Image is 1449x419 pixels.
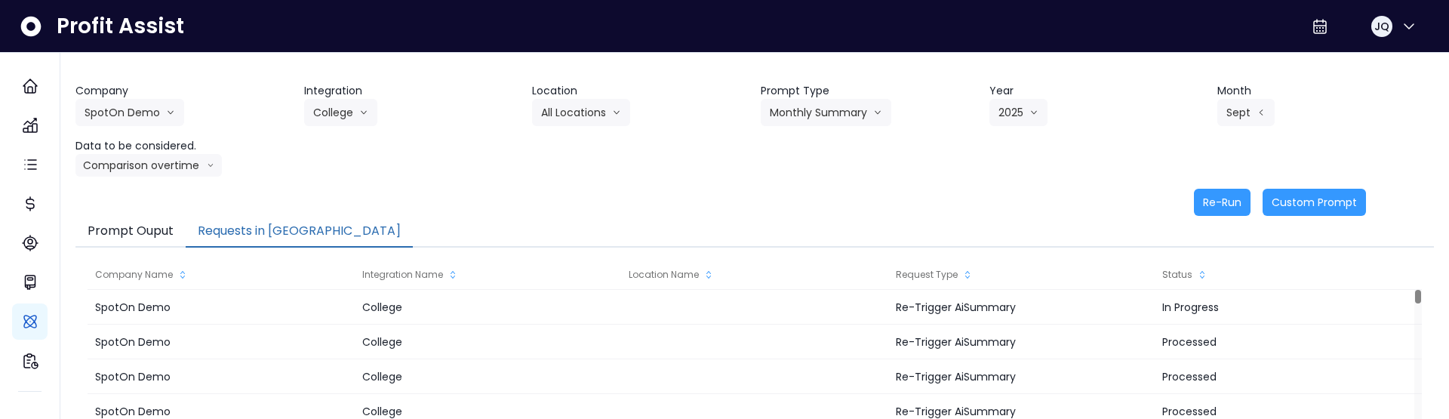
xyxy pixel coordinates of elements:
[989,83,1206,99] header: Year
[1263,189,1366,216] button: Custom Prompt
[304,83,521,99] header: Integration
[1257,105,1266,120] svg: arrow left line
[621,260,888,290] div: Location Name
[75,154,222,177] button: Comparison overtimearrow down line
[761,99,891,126] button: Monthly Summaryarrow down line
[57,13,184,40] span: Profit Assist
[75,138,292,154] header: Data to be considered.
[989,99,1048,126] button: 2025arrow down line
[75,216,186,248] button: Prompt Ouput
[1194,189,1251,216] button: Re-Run
[1374,19,1389,34] span: JQ
[1217,83,1434,99] header: Month
[612,105,621,120] svg: arrow down line
[1155,260,1421,290] div: Status
[873,105,882,120] svg: arrow down line
[207,158,214,173] svg: arrow down line
[761,83,977,99] header: Prompt Type
[1217,99,1275,126] button: Septarrow left line
[359,105,368,120] svg: arrow down line
[532,99,630,126] button: All Locationsarrow down line
[304,99,377,126] button: Collegearrow down line
[186,216,413,248] button: Requests in [GEOGRAPHIC_DATA]
[888,260,1155,290] div: Request Type
[532,83,749,99] header: Location
[355,260,621,290] div: Integration Name
[88,260,354,290] div: Company Name
[75,99,184,126] button: SpotOn Demoarrow down line
[166,105,175,120] svg: arrow down line
[75,83,292,99] header: Company
[1029,105,1038,120] svg: arrow down line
